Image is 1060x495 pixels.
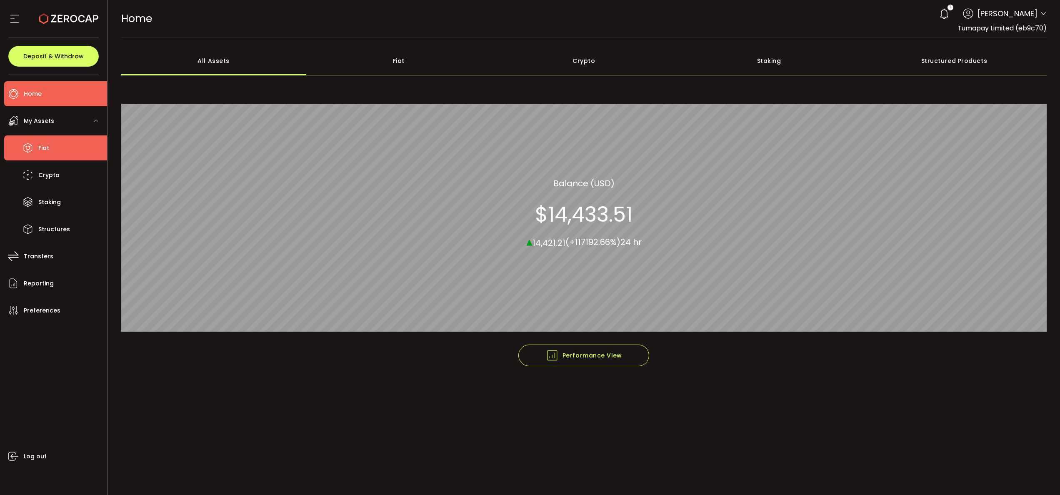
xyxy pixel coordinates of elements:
span: Home [121,11,152,26]
span: Home [24,88,42,100]
div: Staking [676,46,861,75]
div: Structured Products [862,46,1047,75]
section: Balance (USD) [553,177,615,189]
span: (+117192.66%) [565,236,620,248]
span: ▴ [526,232,532,250]
div: All Assets [121,46,306,75]
span: Transfers [24,250,53,262]
section: $14,433.51 [535,202,632,227]
span: My Assets [24,115,54,127]
span: 14,421.21 [532,237,565,248]
button: Performance View [518,345,649,366]
iframe: Chat Widget [963,405,1060,495]
button: Deposit & Withdraw [8,46,99,67]
span: Performance View [546,349,622,362]
span: Reporting [24,277,54,290]
div: Crypto [491,46,676,75]
span: Structures [38,223,70,235]
span: Fiat [38,142,49,154]
span: [PERSON_NAME] [977,8,1037,19]
span: 1 [950,5,951,10]
span: Tumapay Limited (eb9c70) [957,23,1047,33]
div: Fiat [306,46,491,75]
span: Crypto [38,169,60,181]
span: Staking [38,196,61,208]
span: Preferences [24,305,60,317]
span: Log out [24,450,47,462]
span: 24 hr [620,236,642,248]
span: Deposit & Withdraw [23,53,84,59]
